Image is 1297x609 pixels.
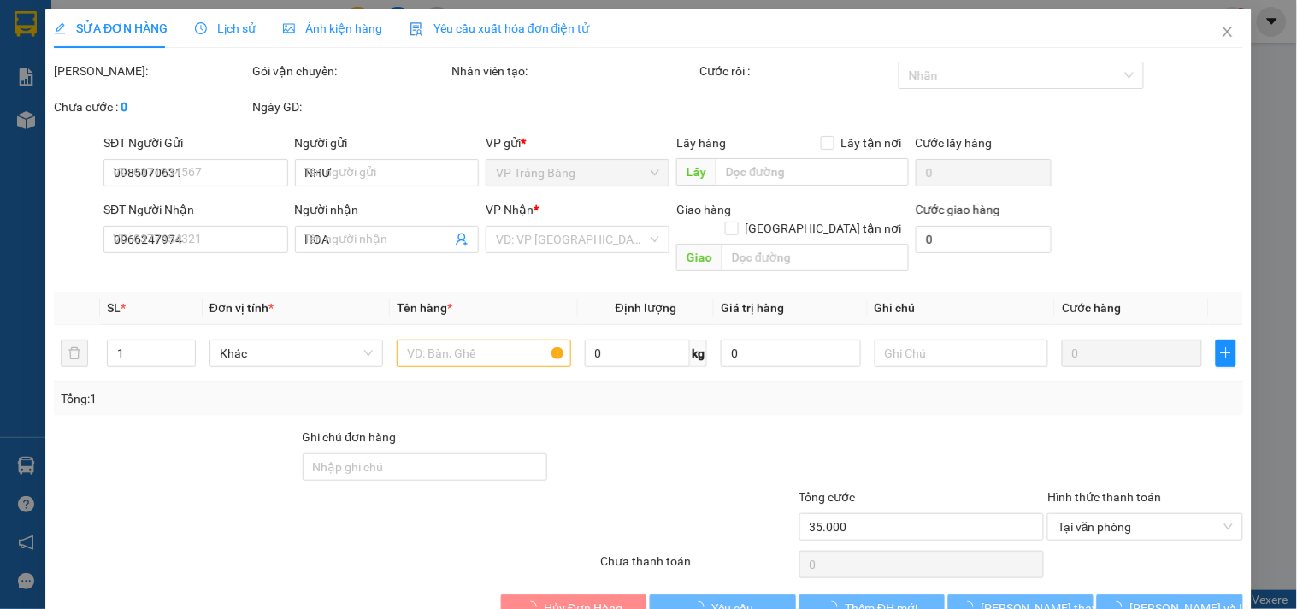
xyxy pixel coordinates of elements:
[677,203,732,216] span: Giao hàng
[103,133,287,152] div: SĐT Người Gửi
[303,430,397,444] label: Ghi chú đơn hàng
[916,136,993,150] label: Cước lấy hàng
[799,490,856,504] span: Tổng cước
[1062,340,1202,367] input: 0
[209,301,274,315] span: Đơn vị tính
[410,21,590,35] span: Yêu cầu xuất hóa đơn điện tử
[253,62,448,80] div: Gói vận chuyển:
[54,21,168,35] span: SỬA ĐƠN HÀNG
[397,301,452,315] span: Tên hàng
[283,22,295,34] span: picture
[834,133,909,152] span: Lấy tận nơi
[295,200,479,219] div: Người nhận
[295,133,479,152] div: Người gửi
[916,159,1052,186] input: Cước lấy hàng
[916,226,1052,253] input: Cước giao hàng
[121,100,127,114] b: 0
[107,301,121,315] span: SL
[700,62,895,80] div: Cước rồi :
[1204,9,1252,56] button: Close
[721,301,784,315] span: Giá trị hàng
[716,158,909,186] input: Dọc đường
[397,340,570,367] input: VD: Bàn, Ghế
[916,203,1000,216] label: Cước giao hàng
[486,203,534,216] span: VP Nhận
[1058,514,1232,540] span: Tại văn phòng
[54,62,249,80] div: [PERSON_NAME]:
[220,340,373,366] span: Khác
[283,21,382,35] span: Ảnh kiện hàng
[598,552,797,582] div: Chưa thanh toán
[1062,301,1121,315] span: Cước hàng
[451,62,697,80] div: Nhân viên tạo:
[195,22,207,34] span: clock-circle
[1216,340,1236,367] button: plus
[677,244,722,271] span: Giao
[1047,490,1161,504] label: Hình thức thanh toán
[410,22,423,36] img: icon
[54,98,249,116] div: Chưa cước :
[61,340,88,367] button: delete
[722,244,909,271] input: Dọc đường
[54,22,66,34] span: edit
[677,158,716,186] span: Lấy
[303,453,548,481] input: Ghi chú đơn hàng
[253,98,448,116] div: Ngày GD:
[496,160,659,186] span: VP Trảng Bàng
[868,292,1055,325] th: Ghi chú
[1221,25,1235,38] span: close
[690,340,707,367] span: kg
[455,233,469,246] span: user-add
[739,219,909,238] span: [GEOGRAPHIC_DATA] tận nơi
[195,21,256,35] span: Lịch sử
[616,301,676,315] span: Định lượng
[875,340,1048,367] input: Ghi Chú
[103,200,287,219] div: SĐT Người Nhận
[486,133,669,152] div: VP gửi
[1217,346,1235,360] span: plus
[677,136,727,150] span: Lấy hàng
[61,389,502,408] div: Tổng: 1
